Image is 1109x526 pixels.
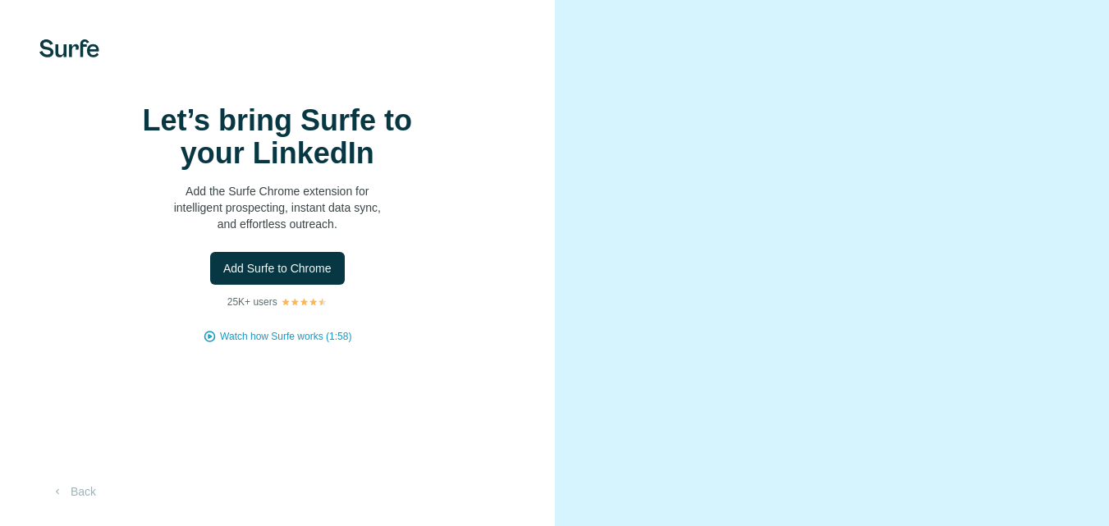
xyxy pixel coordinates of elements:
[210,252,345,285] button: Add Surfe to Chrome
[39,477,108,506] button: Back
[223,260,332,277] span: Add Surfe to Chrome
[220,329,351,344] button: Watch how Surfe works (1:58)
[281,297,328,307] img: Rating Stars
[227,295,277,309] p: 25K+ users
[113,104,442,170] h1: Let’s bring Surfe to your LinkedIn
[113,183,442,232] p: Add the Surfe Chrome extension for intelligent prospecting, instant data sync, and effortless out...
[39,39,99,57] img: Surfe's logo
